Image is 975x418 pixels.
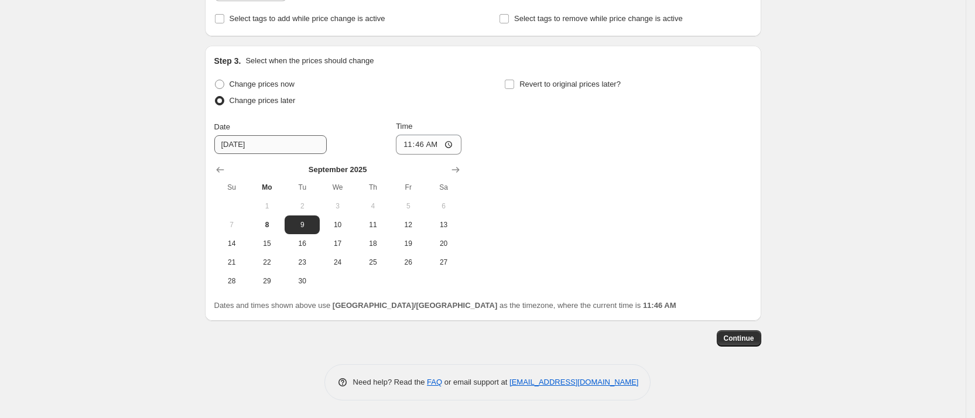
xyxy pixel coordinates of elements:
th: Sunday [214,178,249,197]
span: or email support at [442,378,509,386]
button: Sunday September 14 2025 [214,234,249,253]
span: Select tags to remove while price change is active [514,14,683,23]
span: Sa [430,183,456,192]
span: 20 [430,239,456,248]
button: Friday September 12 2025 [391,215,426,234]
span: Su [219,183,245,192]
span: 8 [254,220,280,229]
button: Wednesday September 24 2025 [320,253,355,272]
span: 21 [219,258,245,267]
button: Sunday September 21 2025 [214,253,249,272]
button: Monday September 15 2025 [249,234,285,253]
span: 14 [219,239,245,248]
button: Sunday September 28 2025 [214,272,249,290]
span: 26 [395,258,421,267]
span: Tu [289,183,315,192]
button: Tuesday September 16 2025 [285,234,320,253]
button: Monday September 1 2025 [249,197,285,215]
button: Show previous month, August 2025 [212,162,228,178]
button: Wednesday September 10 2025 [320,215,355,234]
span: Fr [395,183,421,192]
span: 17 [324,239,350,248]
span: Change prices later [230,96,296,105]
button: Saturday September 6 2025 [426,197,461,215]
button: Wednesday September 3 2025 [320,197,355,215]
span: 3 [324,201,350,211]
button: Tuesday September 2 2025 [285,197,320,215]
p: Select when the prices should change [245,55,374,67]
span: 13 [430,220,456,229]
span: We [324,183,350,192]
th: Saturday [426,178,461,197]
span: 2 [289,201,315,211]
span: Need help? Read the [353,378,427,386]
span: 24 [324,258,350,267]
span: 10 [324,220,350,229]
button: Friday September 5 2025 [391,197,426,215]
span: Time [396,122,412,131]
h2: Step 3. [214,55,241,67]
span: 15 [254,239,280,248]
button: Thursday September 25 2025 [355,253,391,272]
span: Mo [254,183,280,192]
button: Friday September 19 2025 [391,234,426,253]
a: FAQ [427,378,442,386]
span: Dates and times shown above use as the timezone, where the current time is [214,301,676,310]
input: 9/8/2025 [214,135,327,154]
span: 18 [360,239,386,248]
button: Monday September 29 2025 [249,272,285,290]
th: Thursday [355,178,391,197]
span: 11 [360,220,386,229]
button: Friday September 26 2025 [391,253,426,272]
span: 22 [254,258,280,267]
span: 6 [430,201,456,211]
span: 5 [395,201,421,211]
button: Sunday September 7 2025 [214,215,249,234]
span: Revert to original prices later? [519,80,621,88]
a: [EMAIL_ADDRESS][DOMAIN_NAME] [509,378,638,386]
button: Saturday September 20 2025 [426,234,461,253]
th: Wednesday [320,178,355,197]
button: Tuesday September 23 2025 [285,253,320,272]
button: Wednesday September 17 2025 [320,234,355,253]
button: Thursday September 11 2025 [355,215,391,234]
span: 29 [254,276,280,286]
span: 12 [395,220,421,229]
span: 25 [360,258,386,267]
span: Change prices now [230,80,295,88]
span: 9 [289,220,315,229]
span: Continue [724,334,754,343]
button: Today Monday September 8 2025 [249,215,285,234]
th: Monday [249,178,285,197]
span: 19 [395,239,421,248]
input: 12:00 [396,135,461,155]
button: Saturday September 13 2025 [426,215,461,234]
span: 4 [360,201,386,211]
span: Date [214,122,230,131]
span: 28 [219,276,245,286]
th: Tuesday [285,178,320,197]
th: Friday [391,178,426,197]
button: Thursday September 4 2025 [355,197,391,215]
span: 16 [289,239,315,248]
span: Select tags to add while price change is active [230,14,385,23]
button: Tuesday September 30 2025 [285,272,320,290]
span: 1 [254,201,280,211]
button: Monday September 22 2025 [249,253,285,272]
button: Continue [717,330,761,347]
b: 11:46 AM [643,301,676,310]
button: Thursday September 18 2025 [355,234,391,253]
span: 7 [219,220,245,229]
button: Saturday September 27 2025 [426,253,461,272]
button: Tuesday September 9 2025 [285,215,320,234]
span: 23 [289,258,315,267]
span: Th [360,183,386,192]
button: Show next month, October 2025 [447,162,464,178]
b: [GEOGRAPHIC_DATA]/[GEOGRAPHIC_DATA] [333,301,497,310]
span: 27 [430,258,456,267]
span: 30 [289,276,315,286]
